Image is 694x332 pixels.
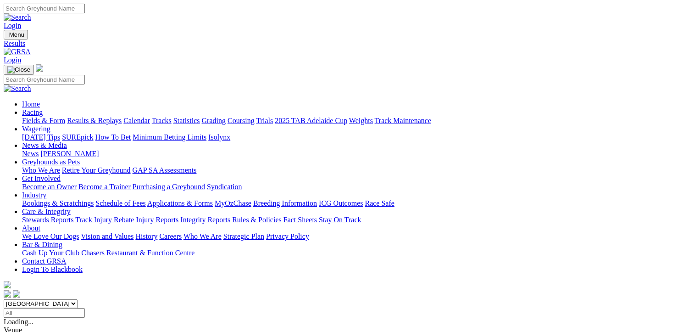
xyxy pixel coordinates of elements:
div: News & Media [22,150,690,158]
a: Bookings & Scratchings [22,199,94,207]
a: Greyhounds as Pets [22,158,80,166]
a: Racing [22,108,43,116]
span: Loading... [4,318,33,326]
a: Become a Trainer [78,183,131,191]
a: Track Maintenance [375,117,431,124]
div: About [22,232,690,241]
a: ICG Outcomes [319,199,363,207]
a: Purchasing a Greyhound [133,183,205,191]
a: Who We Are [183,232,222,240]
a: Chasers Restaurant & Function Centre [81,249,194,257]
a: Minimum Betting Limits [133,133,206,141]
a: Isolynx [208,133,230,141]
a: GAP SA Assessments [133,166,197,174]
a: Calendar [123,117,150,124]
a: Applications & Forms [147,199,213,207]
a: Who We Are [22,166,60,174]
a: Privacy Policy [266,232,309,240]
a: Race Safe [365,199,394,207]
a: [DATE] Tips [22,133,60,141]
input: Select date [4,308,85,318]
a: Schedule of Fees [95,199,145,207]
a: Tracks [152,117,172,124]
input: Search [4,4,85,13]
a: Cash Up Your Club [22,249,79,257]
a: Integrity Reports [180,216,230,224]
a: Strategic Plan [223,232,264,240]
div: Get Involved [22,183,690,191]
a: Stay On Track [319,216,361,224]
a: Industry [22,191,46,199]
a: Vision and Values [81,232,133,240]
a: Results [4,39,690,48]
a: Trials [256,117,273,124]
a: Become an Owner [22,183,77,191]
a: About [22,224,40,232]
a: SUREpick [62,133,93,141]
div: Care & Integrity [22,216,690,224]
a: Wagering [22,125,50,133]
a: Get Involved [22,174,61,182]
a: Retire Your Greyhound [62,166,131,174]
input: Search [4,75,85,84]
a: News & Media [22,141,67,149]
a: Rules & Policies [232,216,282,224]
button: Toggle navigation [4,30,28,39]
a: MyOzChase [215,199,251,207]
a: Injury Reports [136,216,178,224]
img: logo-grsa-white.png [4,281,11,288]
img: Search [4,84,31,93]
a: Results & Replays [67,117,122,124]
img: twitter.svg [13,290,20,298]
div: Greyhounds as Pets [22,166,690,174]
a: Weights [349,117,373,124]
a: Home [22,100,40,108]
a: Syndication [207,183,242,191]
a: Login To Blackbook [22,265,83,273]
button: Toggle navigation [4,65,34,75]
img: facebook.svg [4,290,11,298]
img: GRSA [4,48,31,56]
a: Grading [202,117,226,124]
a: Stewards Reports [22,216,73,224]
span: Menu [9,31,24,38]
a: Fields & Form [22,117,65,124]
div: Wagering [22,133,690,141]
a: Login [4,56,21,64]
a: Contact GRSA [22,257,66,265]
div: Industry [22,199,690,208]
a: Care & Integrity [22,208,71,215]
a: Breeding Information [253,199,317,207]
a: 2025 TAB Adelaide Cup [275,117,347,124]
a: How To Bet [95,133,131,141]
a: News [22,150,39,158]
a: Coursing [228,117,255,124]
a: Careers [159,232,182,240]
a: We Love Our Dogs [22,232,79,240]
div: Racing [22,117,690,125]
a: Bar & Dining [22,241,62,248]
img: Close [7,66,30,73]
div: Bar & Dining [22,249,690,257]
a: Statistics [173,117,200,124]
a: Track Injury Rebate [75,216,134,224]
a: [PERSON_NAME] [40,150,99,158]
a: Login [4,22,21,29]
img: logo-grsa-white.png [36,64,43,72]
img: Search [4,13,31,22]
a: Fact Sheets [283,216,317,224]
a: History [135,232,157,240]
